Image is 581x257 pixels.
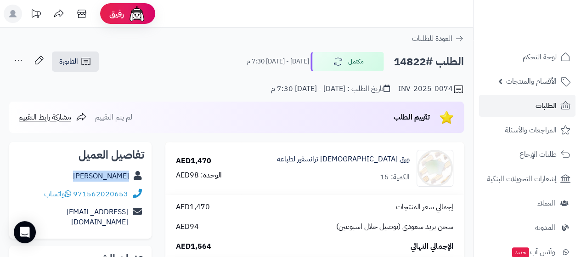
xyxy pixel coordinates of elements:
[44,188,71,200] a: واتساب
[176,241,211,252] span: AED1,564
[310,52,384,71] button: مكتمل
[176,202,210,212] span: AED1,470
[380,172,410,183] div: الكمية: 15
[18,112,87,123] a: مشاركة رابط التقييم
[506,75,557,88] span: الأقسام والمنتجات
[479,46,575,68] a: لوحة التحكم
[523,51,557,63] span: لوحة التحكم
[247,57,309,66] small: [DATE] - [DATE] 7:30 م
[394,52,464,71] h2: الطلب #14822
[479,119,575,141] a: المراجعات والأسئلة
[59,56,78,67] span: الفاتورة
[67,206,128,228] a: [EMAIL_ADDRESS][DOMAIN_NAME]
[95,112,132,123] span: لم يتم التقييم
[52,51,99,72] a: الفاتورة
[176,170,222,181] div: الوحدة: AED98
[417,150,453,187] img: 2%20(14)-90x90.jpg
[519,26,572,45] img: logo-2.png
[24,5,47,25] a: تحديثات المنصة
[479,95,575,117] a: الطلبات
[479,192,575,214] a: العملاء
[479,217,575,239] a: المدونة
[396,202,453,212] span: إجمالي سعر المنتجات
[394,112,430,123] span: تقييم الطلب
[412,33,464,44] a: العودة للطلبات
[505,124,557,137] span: المراجعات والأسئلة
[398,84,464,95] div: INV-2025-0074
[479,143,575,166] a: طلبات الإرجاع
[14,221,36,243] div: Open Intercom Messenger
[412,33,452,44] span: العودة للطلبات
[411,241,453,252] span: الإجمالي النهائي
[73,188,128,200] a: 971562020653
[271,84,390,94] div: تاريخ الطلب : [DATE] - [DATE] 7:30 م
[277,154,410,165] a: ورق [DEMOGRAPHIC_DATA] ترانسفير لطباعه
[17,149,144,160] h2: تفاصيل العميل
[487,172,557,185] span: إشعارات التحويلات البنكية
[536,99,557,112] span: الطلبات
[109,8,124,19] span: رفيق
[128,5,146,23] img: ai-face.png
[537,197,555,210] span: العملاء
[479,168,575,190] a: إشعارات التحويلات البنكية
[73,171,129,182] a: [PERSON_NAME]
[176,222,199,232] span: AED94
[176,156,211,166] div: AED1,470
[18,112,71,123] span: مشاركة رابط التقييم
[519,148,557,161] span: طلبات الإرجاع
[336,222,453,232] span: شحن بريد سعودي (توصيل خلال اسبوعين)
[535,221,555,234] span: المدونة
